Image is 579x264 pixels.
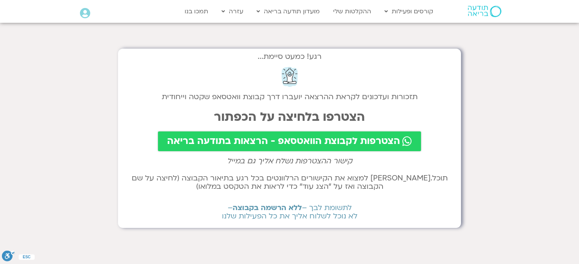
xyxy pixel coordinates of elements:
[233,203,302,213] b: ללא הרשמה בקבוצה
[329,4,375,19] a: ההקלטות שלי
[468,6,501,17] img: תודעה בריאה
[381,4,437,19] a: קורסים ופעילות
[253,4,324,19] a: מועדון תודעה בריאה
[126,56,453,57] h2: רגע! כמעט סיימת...
[126,157,453,165] h2: קישור ההצטרפות נשלח אליך גם במייל
[181,4,212,19] a: תמכו בנו
[126,204,453,220] h2: לתשומת לבך – – לא נוכל לשלוח אליך את כל הפעילות שלנו
[126,93,453,101] h2: תזכורות ועדכונים לקראת ההרצאה יועברו דרך קבוצת וואטסאפ שקטה וייחודית
[167,136,400,147] span: הצטרפות לקבוצת הוואטסאפ - הרצאות בתודעה בריאה
[158,131,421,151] a: הצטרפות לקבוצת הוואטסאפ - הרצאות בתודעה בריאה
[218,4,247,19] a: עזרה
[126,174,453,191] h2: תוכל.[PERSON_NAME] למצוא את הקישורים הרלוונטים בכל רגע בתיאור הקבוצה (לחיצה על שם הקבוצה ואז על ״...
[126,110,453,124] h2: הצטרפו בלחיצה על הכפתור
